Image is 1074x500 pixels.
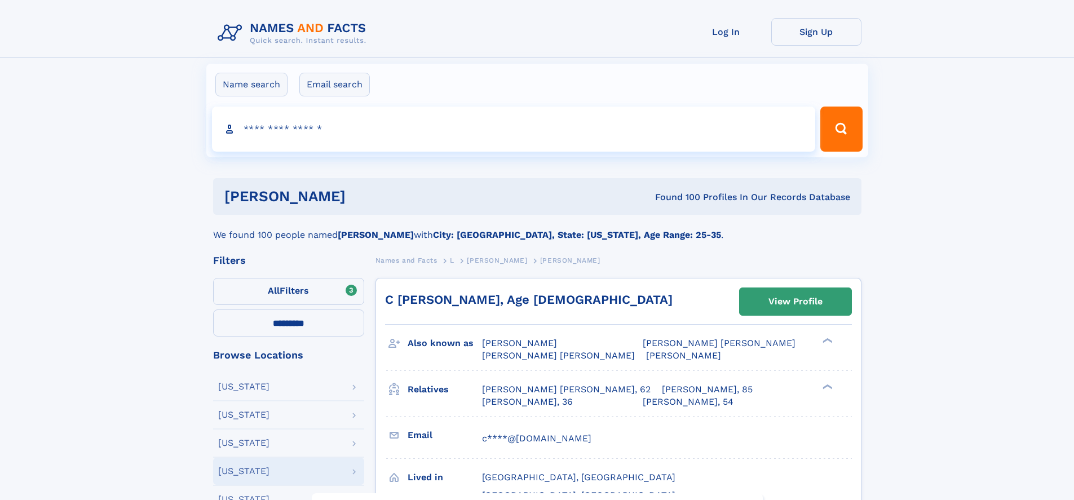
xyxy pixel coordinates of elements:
[467,256,527,264] span: [PERSON_NAME]
[771,18,861,46] a: Sign Up
[740,288,851,315] a: View Profile
[681,18,771,46] a: Log In
[299,73,370,96] label: Email search
[338,229,414,240] b: [PERSON_NAME]
[540,256,600,264] span: [PERSON_NAME]
[643,338,795,348] span: [PERSON_NAME] [PERSON_NAME]
[820,337,833,344] div: ❯
[218,382,269,391] div: [US_STATE]
[482,383,651,396] a: [PERSON_NAME] [PERSON_NAME], 62
[646,350,721,361] span: [PERSON_NAME]
[467,253,527,267] a: [PERSON_NAME]
[433,229,721,240] b: City: [GEOGRAPHIC_DATA], State: [US_STATE], Age Range: 25-35
[408,468,482,487] h3: Lived in
[820,383,833,390] div: ❯
[482,472,675,483] span: [GEOGRAPHIC_DATA], [GEOGRAPHIC_DATA]
[375,253,437,267] a: Names and Facts
[643,396,733,408] a: [PERSON_NAME], 54
[213,350,364,360] div: Browse Locations
[662,383,753,396] a: [PERSON_NAME], 85
[482,338,557,348] span: [PERSON_NAME]
[268,285,280,296] span: All
[482,396,573,408] a: [PERSON_NAME], 36
[820,107,862,152] button: Search Button
[213,18,375,48] img: Logo Names and Facts
[218,439,269,448] div: [US_STATE]
[408,426,482,445] h3: Email
[215,73,288,96] label: Name search
[385,293,673,307] a: C [PERSON_NAME], Age [DEMOGRAPHIC_DATA]
[408,380,482,399] h3: Relatives
[500,191,850,203] div: Found 100 Profiles In Our Records Database
[213,278,364,305] label: Filters
[408,334,482,353] h3: Also known as
[450,253,454,267] a: L
[768,289,823,315] div: View Profile
[450,256,454,264] span: L
[482,350,635,361] span: [PERSON_NAME] [PERSON_NAME]
[218,467,269,476] div: [US_STATE]
[212,107,816,152] input: search input
[224,189,501,203] h1: [PERSON_NAME]
[213,215,861,242] div: We found 100 people named with .
[218,410,269,419] div: [US_STATE]
[213,255,364,266] div: Filters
